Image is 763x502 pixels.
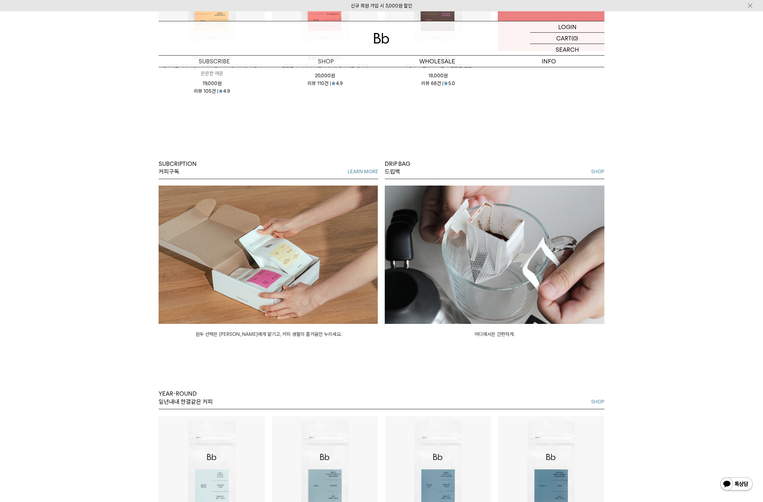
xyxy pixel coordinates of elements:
span: 20,000 [315,73,335,79]
img: 로고 [374,33,389,44]
a: LEARN MORE [348,168,378,176]
div: 리뷰 110건 | 4.9 [308,80,343,86]
a: LOGIN [530,21,604,33]
p: WHOLESALE [381,56,493,67]
a: CART (0) [530,33,604,44]
a: 원두 선택은 [PERSON_NAME]에게 맡기고, 커피 생활의 즐거움만 누리세요. [195,331,342,337]
a: SHOP [270,56,381,67]
p: YEAR-ROUND 일년내내 한결같은 커피 [159,390,213,406]
a: 신규 회원 가입 시 3,000원 할인 [351,3,412,9]
a: 어디에서든 간편하게. [475,331,515,337]
p: SEARCH [556,44,579,55]
p: SUBCRIPTION 커피구독 [159,160,197,176]
img: 커피 정기구매 [159,186,378,324]
a: SHOP [591,168,604,176]
span: 18,000 [428,73,448,79]
div: 리뷰 105건 | 4.9 [194,87,230,94]
p: LOGIN [558,21,577,32]
a: SHOP [591,398,604,406]
p: 싱그러운 자두와 [PERSON_NAME], 재스민 우롱의 은은한 여운 [159,62,265,77]
img: 드립백 구매 [385,186,604,324]
img: 카카오톡 채널 1:1 채팅 버튼 [720,477,753,492]
a: SUBSCRIBE [159,56,270,67]
p: DRIP BAG 드립백 [385,160,410,176]
p: CART [556,33,571,44]
span: 19,000 [203,80,222,86]
div: 리뷰 68건 | 5.0 [421,80,455,86]
span: 원 [444,73,448,79]
span: 원 [217,80,222,86]
span: 원 [331,73,335,79]
p: (0) [571,33,578,44]
p: INFO [493,56,604,67]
